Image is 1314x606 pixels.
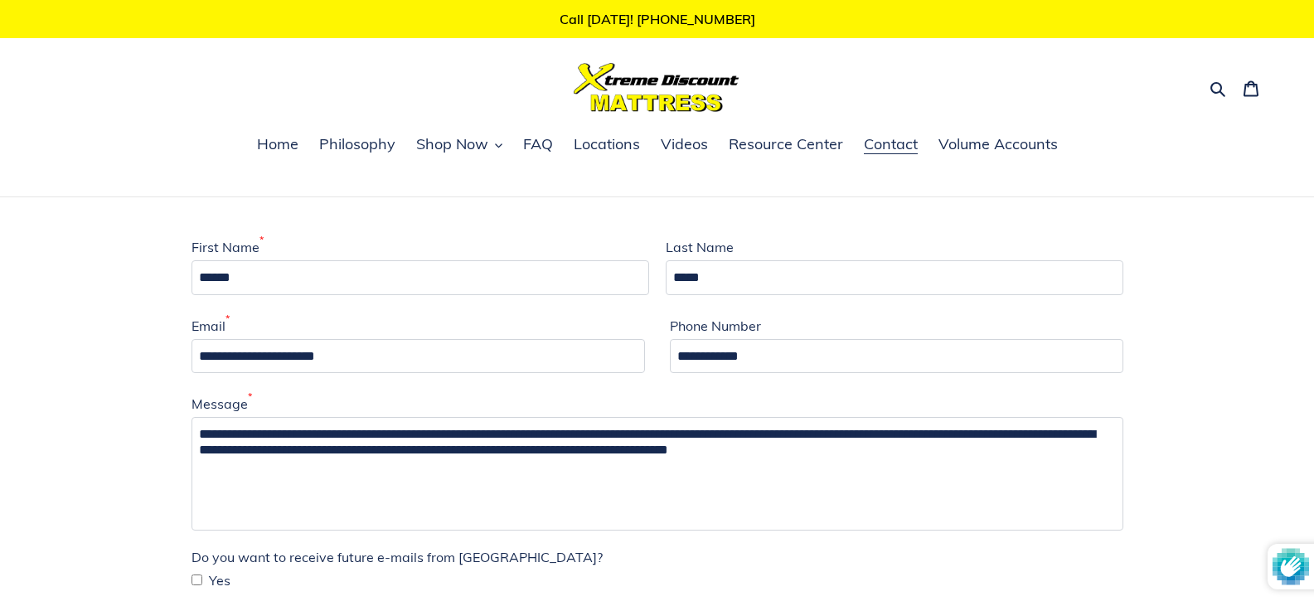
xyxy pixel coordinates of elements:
[574,134,640,154] span: Locations
[864,134,918,154] span: Contact
[729,134,843,154] span: Resource Center
[574,63,739,112] img: Xtreme Discount Mattress
[565,133,648,158] a: Locations
[515,133,561,158] a: FAQ
[720,133,851,158] a: Resource Center
[652,133,716,158] a: Videos
[192,574,202,585] input: Yes
[408,133,511,158] button: Shop Now
[192,547,603,567] label: Do you want to receive future e-mails from [GEOGRAPHIC_DATA]?
[416,134,488,154] span: Shop Now
[192,394,252,414] label: Message
[930,133,1066,158] a: Volume Accounts
[666,237,734,257] label: Last Name
[192,237,264,257] label: First Name
[192,316,230,336] label: Email
[209,570,230,590] span: Yes
[856,133,926,158] a: Contact
[249,133,307,158] a: Home
[319,134,395,154] span: Philosophy
[311,133,404,158] a: Philosophy
[1273,544,1309,589] img: Protected by hCaptcha
[661,134,708,154] span: Videos
[257,134,298,154] span: Home
[523,134,553,154] span: FAQ
[670,316,761,336] label: Phone Number
[938,134,1058,154] span: Volume Accounts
